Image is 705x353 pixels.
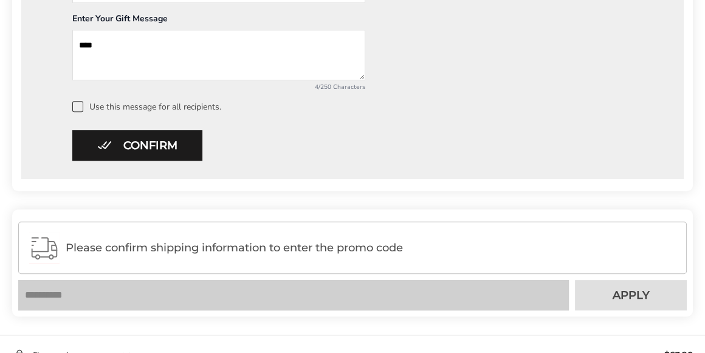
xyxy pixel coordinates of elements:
[72,30,365,80] textarea: Add a message
[66,242,676,254] span: Please confirm shipping information to enter the promo code
[72,13,365,30] div: Enter Your Gift Message
[72,130,202,161] button: Confirm button
[72,83,365,91] div: 4/250 Characters
[613,290,650,301] span: Apply
[575,280,687,310] button: Apply
[72,101,664,112] label: Use this message for all recipients.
